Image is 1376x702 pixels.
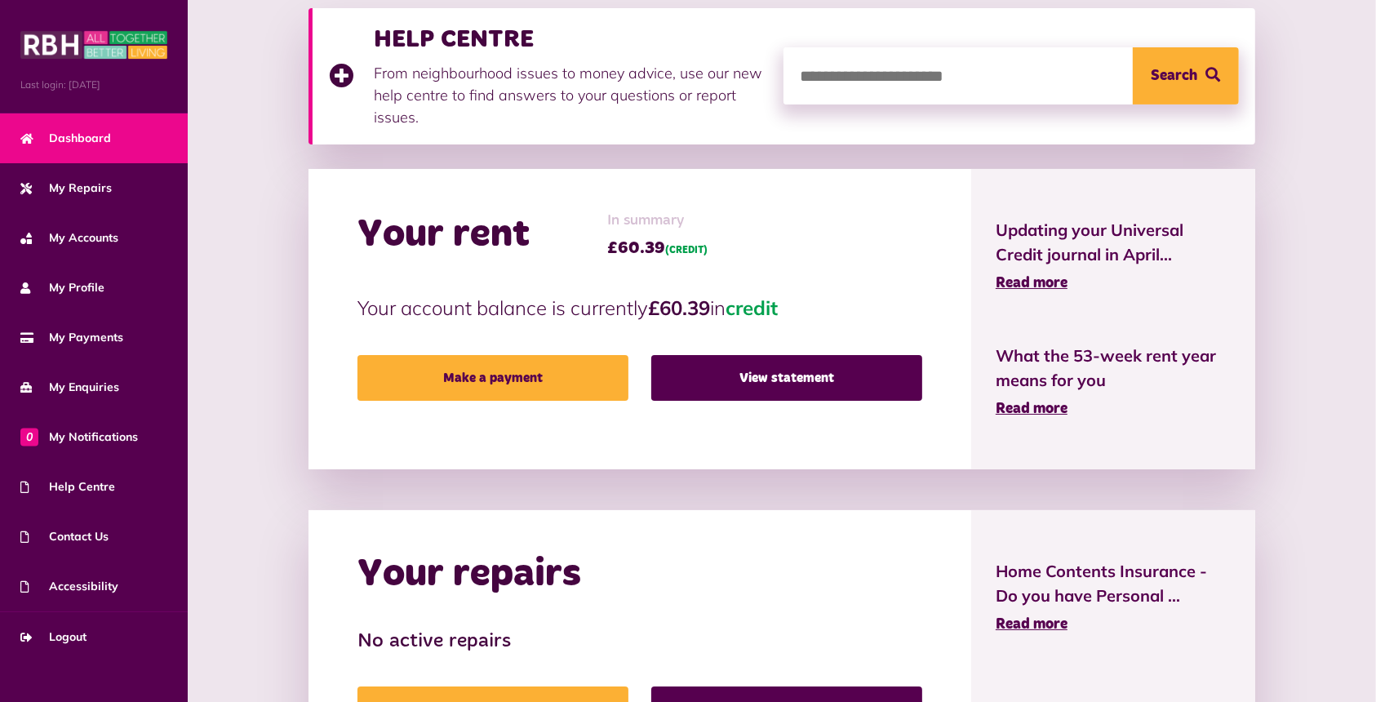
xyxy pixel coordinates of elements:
a: Make a payment [357,355,628,401]
span: My Notifications [20,429,138,446]
span: Read more [996,402,1068,416]
h3: HELP CENTRE [374,24,767,54]
a: View statement [651,355,922,401]
span: Help Centre [20,478,115,495]
span: Accessibility [20,578,118,595]
span: 0 [20,428,38,446]
span: Home Contents Insurance - Do you have Personal ... [996,559,1231,608]
h2: Your repairs [357,551,581,598]
h3: No active repairs [357,630,922,654]
span: In summary [607,210,708,232]
a: Updating your Universal Credit journal in April... Read more [996,218,1231,295]
span: Logout [20,629,87,646]
span: My Payments [20,329,123,346]
span: credit [726,295,778,320]
img: MyRBH [20,29,167,61]
span: £60.39 [607,236,708,260]
span: My Repairs [20,180,112,197]
span: Search [1151,47,1197,104]
a: What the 53-week rent year means for you Read more [996,344,1231,420]
strong: £60.39 [648,295,710,320]
span: Read more [996,617,1068,632]
a: Home Contents Insurance - Do you have Personal ... Read more [996,559,1231,636]
span: Updating your Universal Credit journal in April... [996,218,1231,267]
span: My Accounts [20,229,118,247]
span: Read more [996,276,1068,291]
p: Your account balance is currently in [357,293,922,322]
span: Contact Us [20,528,109,545]
span: Dashboard [20,130,111,147]
h2: Your rent [357,211,530,259]
span: Last login: [DATE] [20,78,167,92]
span: What the 53-week rent year means for you [996,344,1231,393]
p: From neighbourhood issues to money advice, use our new help centre to find answers to your questi... [374,62,767,128]
span: My Profile [20,279,104,296]
span: (CREDIT) [665,246,708,255]
span: My Enquiries [20,379,119,396]
button: Search [1133,47,1239,104]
